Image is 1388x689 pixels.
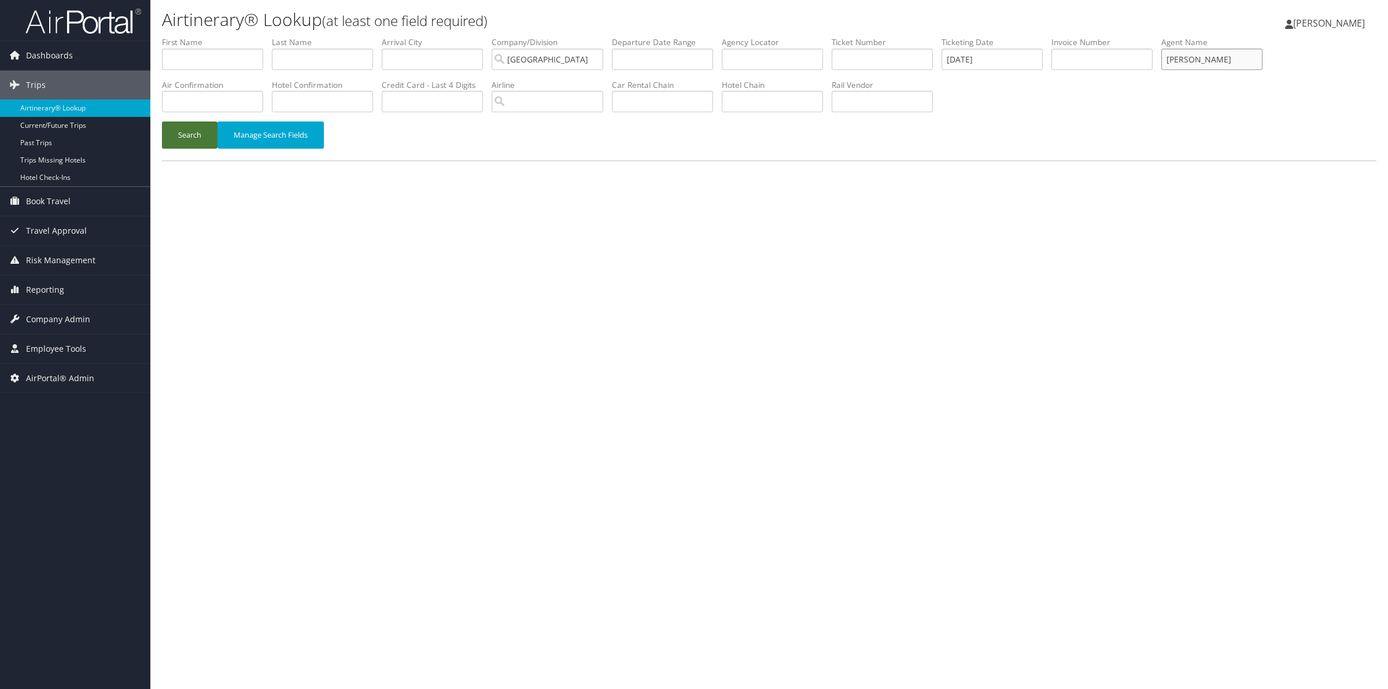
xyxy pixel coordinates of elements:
[26,275,64,304] span: Reporting
[26,246,95,275] span: Risk Management
[272,36,382,48] label: Last Name
[26,41,73,70] span: Dashboards
[492,36,612,48] label: Company/Division
[832,36,942,48] label: Ticket Number
[612,36,722,48] label: Departure Date Range
[1161,36,1271,48] label: Agent Name
[382,79,492,91] label: Credit Card - Last 4 Digits
[942,36,1051,48] label: Ticketing Date
[26,187,71,216] span: Book Travel
[26,364,94,393] span: AirPortal® Admin
[492,79,612,91] label: Airline
[162,36,272,48] label: First Name
[272,79,382,91] label: Hotel Confirmation
[217,121,324,149] button: Manage Search Fields
[162,79,272,91] label: Air Confirmation
[162,121,217,149] button: Search
[722,36,832,48] label: Agency Locator
[722,79,832,91] label: Hotel Chain
[322,11,488,30] small: (at least one field required)
[162,8,972,32] h1: Airtinerary® Lookup
[26,71,46,100] span: Trips
[26,305,90,334] span: Company Admin
[612,79,722,91] label: Car Rental Chain
[1293,17,1365,30] span: [PERSON_NAME]
[1285,6,1376,40] a: [PERSON_NAME]
[25,8,141,35] img: airportal-logo.png
[382,36,492,48] label: Arrival City
[832,79,942,91] label: Rail Vendor
[1051,36,1161,48] label: Invoice Number
[26,216,87,245] span: Travel Approval
[26,334,86,363] span: Employee Tools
